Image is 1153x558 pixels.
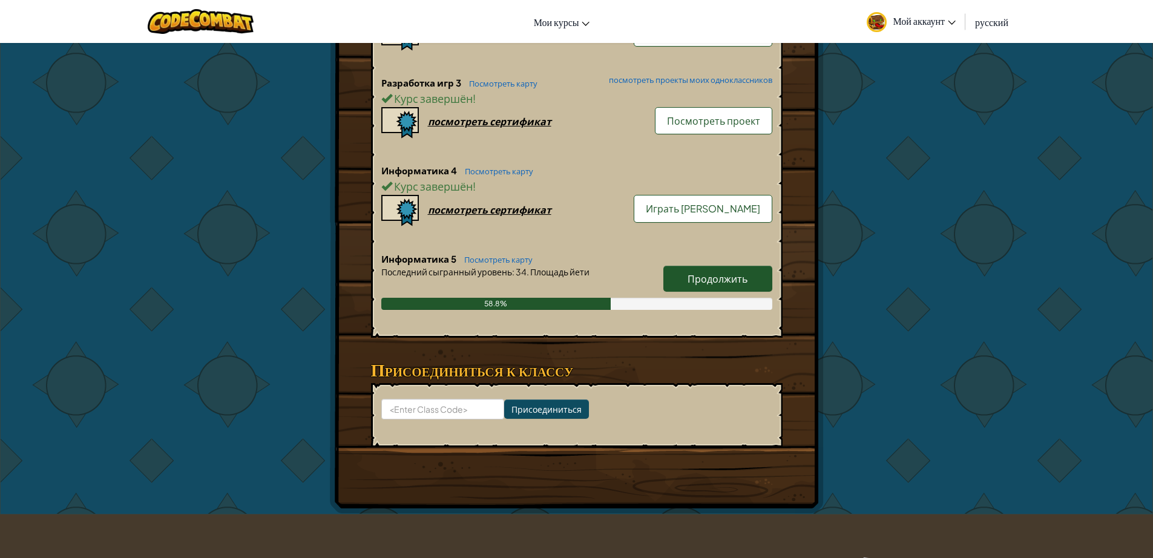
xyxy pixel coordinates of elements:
span: ! [473,179,476,193]
span: Мой аккаунт [893,15,956,27]
a: Посмотреть карту [459,166,533,176]
div: посмотреть сертификат [428,203,551,216]
span: Посмотреть проект [667,114,760,127]
span: Последний сыгранный уровень [381,266,512,277]
img: avatar [867,12,887,32]
div: 58.8% [381,298,611,310]
span: Разработка игр 3 [381,77,463,88]
a: Посмотреть карту [458,255,533,264]
span: Играть [PERSON_NAME] [646,202,760,215]
a: посмотреть сертификат [381,115,551,128]
span: ! [473,91,476,105]
span: Информатика 4 [381,165,459,176]
img: certificate-icon.png [381,107,419,139]
span: Курс завершён [392,91,473,105]
span: Площадь йети [529,266,590,277]
a: посмотреть сертификат [381,203,551,216]
input: <Enter Class Code> [381,399,504,419]
span: 34. [514,266,529,277]
a: посмотреть проекты моих одноклассников [603,76,772,84]
span: русский [975,16,1008,28]
a: Мои курсы [528,5,596,38]
div: посмотреть сертификат [428,115,551,128]
a: Посмотреть карту [463,79,537,88]
img: certificate-icon.png [381,195,419,226]
span: Курс завершён [392,179,473,193]
h3: Присоединиться к классу [371,356,783,383]
img: CodeCombat logo [148,9,254,34]
input: Присоединиться [504,399,589,419]
span: Продолжить [688,272,747,285]
span: Мои курсы [534,16,579,28]
span: Информатика 5 [381,253,458,264]
span: : [512,266,514,277]
a: русский [969,5,1014,38]
a: Мой аккаунт [861,2,962,41]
